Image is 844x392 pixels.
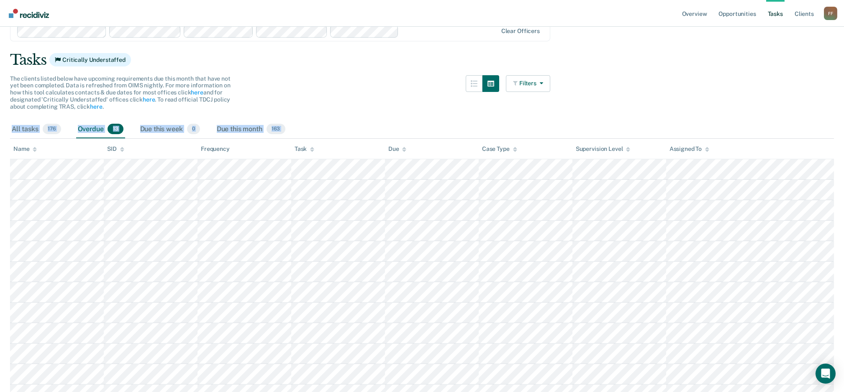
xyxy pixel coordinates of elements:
div: SID [107,145,124,153]
div: Open Intercom Messenger [816,364,836,384]
div: Overdue13 [76,120,125,139]
div: Clear officers [501,28,540,35]
button: Filters [506,75,550,92]
span: The clients listed below have upcoming requirements due this month that have not yet been complet... [10,75,231,110]
div: Case Type [482,145,517,153]
div: All tasks176 [10,120,63,139]
span: Critically Understaffed [49,53,131,66]
button: Profile dropdown button [824,7,837,20]
div: Assigned To [670,145,709,153]
div: Supervision Level [576,145,631,153]
div: Task [295,145,314,153]
div: Due this week0 [139,120,202,139]
div: Due [388,145,407,153]
span: 176 [43,124,61,135]
a: here [90,103,102,110]
a: here [143,96,155,103]
img: Recidiviz [9,9,49,18]
div: Due this month163 [215,120,287,139]
div: Tasks [10,51,834,69]
span: 0 [187,124,200,135]
span: 163 [267,124,285,135]
a: here [191,89,203,96]
div: Name [13,145,37,153]
span: 13 [108,124,123,135]
div: Frequency [201,145,230,153]
div: F F [824,7,837,20]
